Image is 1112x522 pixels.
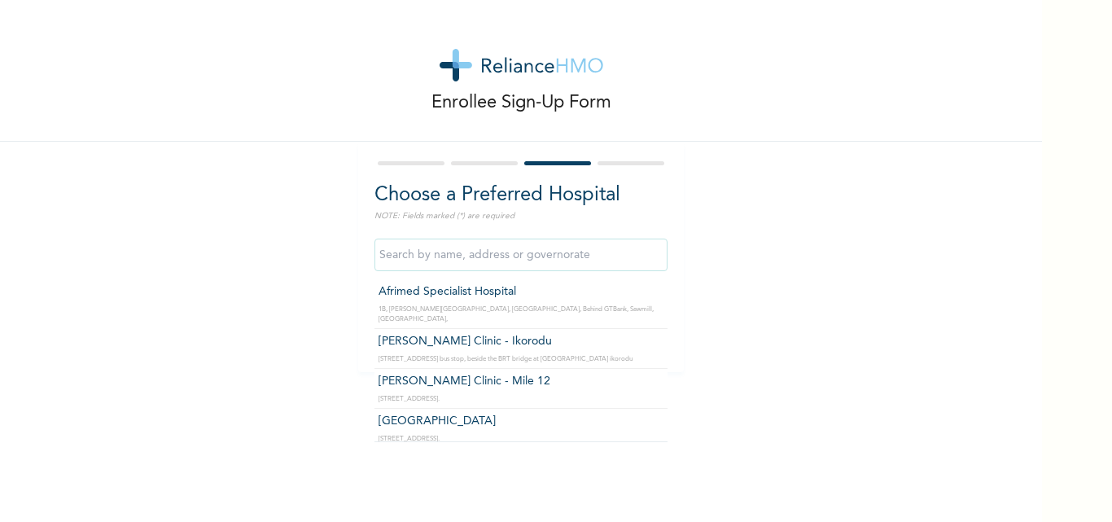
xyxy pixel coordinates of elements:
p: [STREET_ADDRESS]. [379,434,663,444]
p: [STREET_ADDRESS]. [379,394,663,404]
p: [PERSON_NAME] Clinic - Ikorodu [379,333,663,350]
p: 1B, [PERSON_NAME][GEOGRAPHIC_DATA], [GEOGRAPHIC_DATA], Behind GTBank, Sawmill, [GEOGRAPHIC_DATA], [379,305,663,324]
p: [PERSON_NAME] Clinic - Mile 12 [379,373,663,390]
p: Afrimed Specialist Hospital [379,283,663,300]
p: NOTE: Fields marked (*) are required [374,210,668,222]
p: [STREET_ADDRESS] bus stop, beside the BRT bridge at [GEOGRAPHIC_DATA] ikorodu [379,354,663,364]
input: Search by name, address or governorate [374,239,668,271]
h2: Choose a Preferred Hospital [374,181,668,210]
p: Enrollee Sign-Up Form [431,90,611,116]
p: [GEOGRAPHIC_DATA] [379,413,663,430]
img: logo [440,49,603,81]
